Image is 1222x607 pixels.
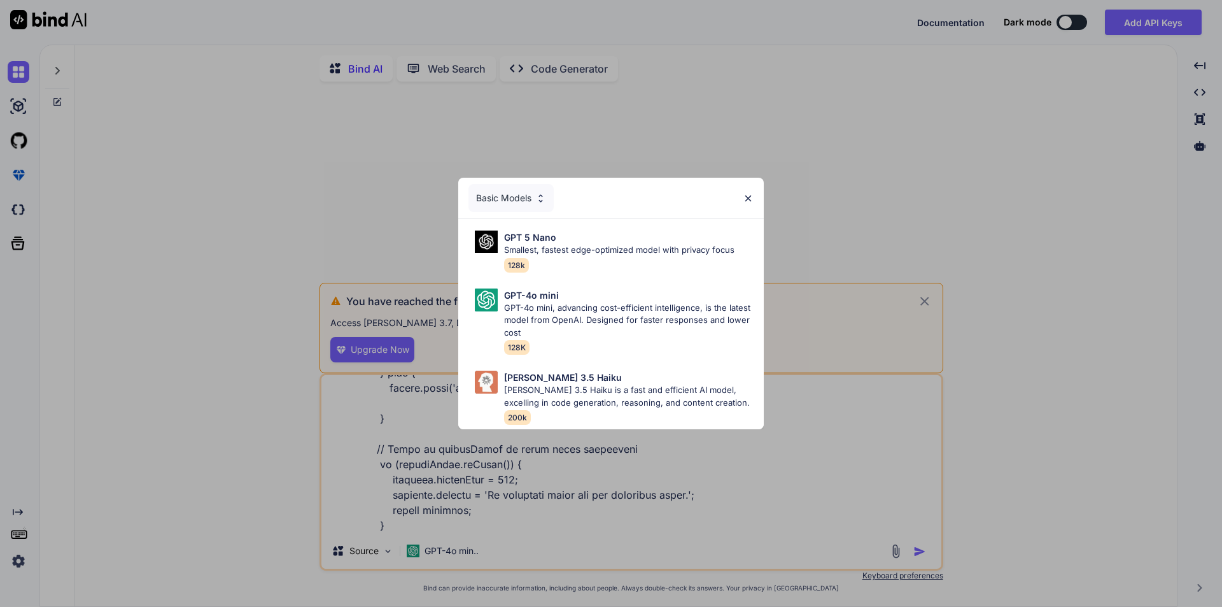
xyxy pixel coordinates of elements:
[475,371,498,394] img: Pick Models
[504,302,754,339] p: GPT-4o mini, advancing cost-efficient intelligence, is the latest model from OpenAI. Designed for...
[504,231,556,244] p: GPT 5 Nano
[504,340,530,355] span: 128K
[535,193,546,204] img: Pick Models
[475,231,498,253] img: Pick Models
[743,193,754,204] img: close
[468,184,554,212] div: Basic Models
[504,371,622,384] p: [PERSON_NAME] 3.5 Haiku
[504,244,734,257] p: Smallest, fastest edge-optimized model with privacy focus
[504,258,529,273] span: 128k
[504,410,531,425] span: 200k
[475,289,498,311] img: Pick Models
[504,384,754,409] p: [PERSON_NAME] 3.5 Haiku is a fast and efficient AI model, excelling in code generation, reasoning...
[504,289,559,302] p: GPT-4o mini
